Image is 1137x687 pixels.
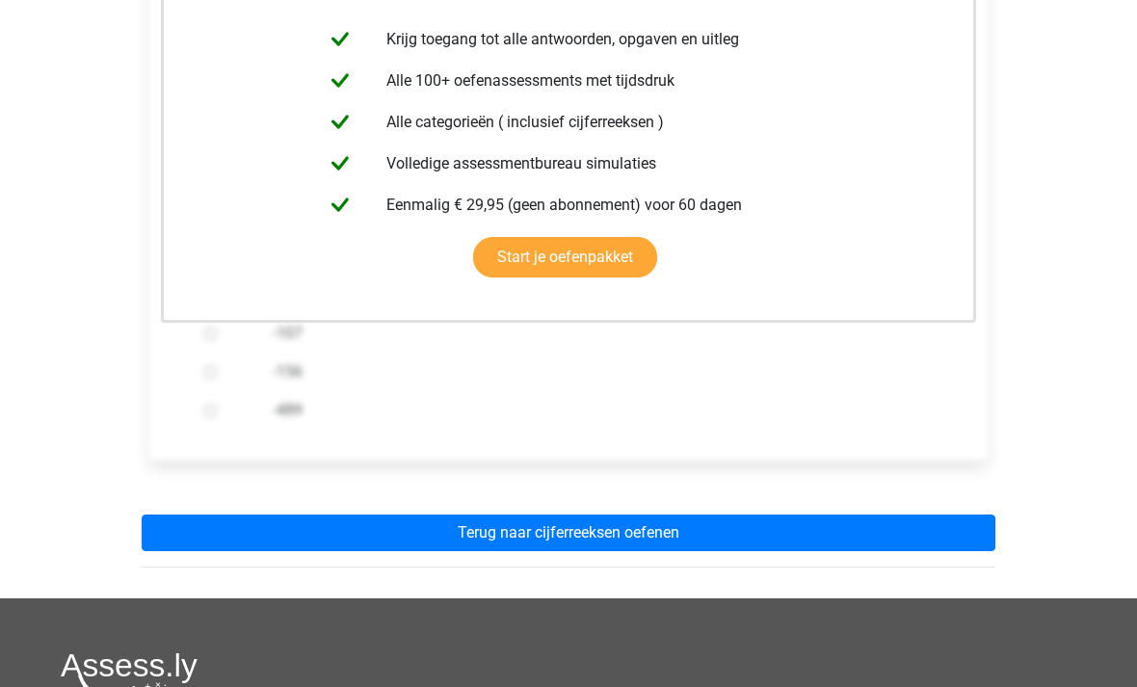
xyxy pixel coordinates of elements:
[473,238,657,278] a: Start je oefenpakket
[273,323,926,346] label: -107
[142,515,995,552] a: Terug naar cijferreeksen oefenen
[273,400,926,423] label: -489
[273,361,926,384] label: -156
